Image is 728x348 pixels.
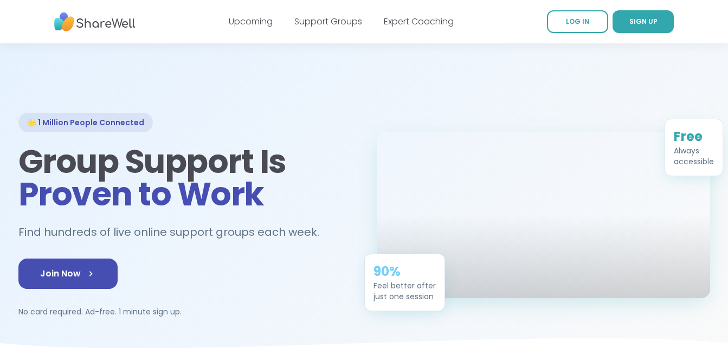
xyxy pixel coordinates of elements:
div: 🌟 1 Million People Connected [18,113,153,132]
a: Expert Coaching [384,15,454,28]
span: LOG IN [566,17,589,26]
div: Always accessible [674,141,714,163]
span: Proven to Work [18,171,264,217]
span: Join Now [40,267,96,280]
span: SIGN UP [629,17,658,26]
div: 90% [373,259,436,276]
div: Feel better after just one session [373,276,436,298]
h1: Group Support Is [18,145,351,210]
a: SIGN UP [613,10,674,33]
h2: Find hundreds of live online support groups each week. [18,223,331,241]
a: Support Groups [294,15,362,28]
a: Join Now [18,259,118,289]
p: No card required. Ad-free. 1 minute sign up. [18,306,351,317]
a: LOG IN [547,10,608,33]
a: Upcoming [229,15,273,28]
div: Free [674,124,714,141]
img: ShareWell Nav Logo [54,7,136,37]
